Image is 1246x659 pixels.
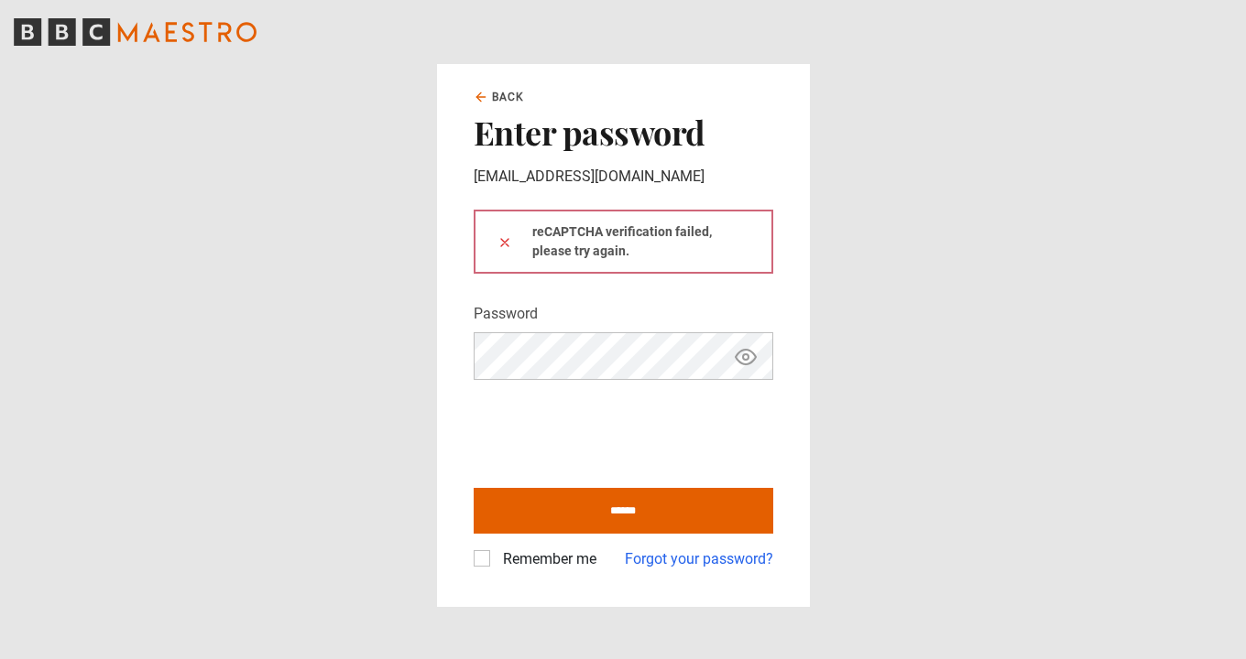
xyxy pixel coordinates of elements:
[474,89,525,105] a: Back
[474,113,773,151] h2: Enter password
[474,166,773,188] p: [EMAIL_ADDRESS][DOMAIN_NAME]
[14,18,257,46] svg: BBC Maestro
[492,89,525,105] span: Back
[474,210,773,274] div: reCAPTCHA verification failed, please try again.
[625,548,773,570] a: Forgot your password?
[730,340,761,373] button: Show password
[496,548,596,570] label: Remember me
[474,394,752,466] iframe: reCAPTCHA
[474,303,538,325] label: Password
